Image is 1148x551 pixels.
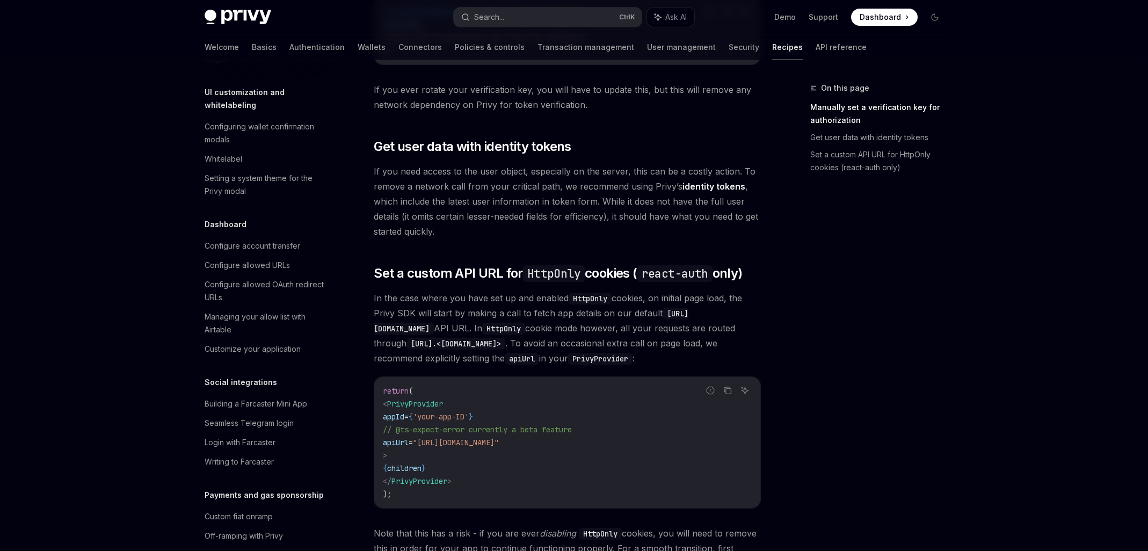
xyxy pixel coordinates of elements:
[374,82,761,112] span: If you ever rotate your verification key, you will have to update this, but this will remove any ...
[413,412,469,422] span: 'your-app-ID'
[205,510,273,523] div: Custom fiat onramp
[774,12,796,23] a: Demo
[205,343,301,356] div: Customize your application
[851,9,918,26] a: Dashboard
[196,307,333,339] a: Managing your allow list with Airtable
[383,425,572,434] span: // @ts-expect-error currently a beta feature
[196,275,333,307] a: Configure allowed OAuth redirect URLs
[196,394,333,414] a: Building a Farcaster Mini App
[252,34,277,60] a: Basics
[809,12,838,23] a: Support
[721,383,735,397] button: Copy the contents from the code block
[205,455,274,468] div: Writing to Farcaster
[474,11,504,24] div: Search...
[205,278,327,304] div: Configure allowed OAuth redirect URLs
[398,34,442,60] a: Connectors
[816,34,867,60] a: API reference
[391,476,447,486] span: PrivyProvider
[205,153,242,165] div: Whitelabel
[196,526,333,546] a: Off-ramping with Privy
[205,34,239,60] a: Welcome
[196,433,333,452] a: Login with Farcaster
[383,451,387,460] span: >
[205,240,300,252] div: Configure account transfer
[196,414,333,433] a: Seamless Telegram login
[374,164,761,239] span: If you need access to the user object, especially on the server, this can be a costly action. To ...
[196,117,333,149] a: Configuring wallet confirmation modals
[568,353,633,365] code: PrivyProvider
[196,339,333,359] a: Customize your application
[810,129,952,146] a: Get user data with identity tokens
[406,338,505,350] code: [URL].<[DOMAIN_NAME]>
[205,376,277,389] h5: Social integrations
[383,489,391,499] span: );
[387,399,443,409] span: PrivyProvider
[647,34,716,60] a: User management
[383,399,387,409] span: <
[205,530,283,542] div: Off-ramping with Privy
[383,476,391,486] span: </
[383,438,409,447] span: apiUrl
[537,34,634,60] a: Transaction management
[455,34,525,60] a: Policies & controls
[404,412,409,422] span: =
[647,8,694,27] button: Ask AI
[772,34,803,60] a: Recipes
[358,34,386,60] a: Wallets
[374,265,742,282] span: Set a custom API URL for cookies ( only)
[205,172,327,198] div: Setting a system theme for the Privy modal
[196,169,333,201] a: Setting a system theme for the Privy modal
[413,438,499,447] span: "[URL][DOMAIN_NAME]"
[738,383,752,397] button: Ask AI
[205,310,327,336] div: Managing your allow list with Airtable
[523,265,585,282] code: HttpOnly
[383,386,409,396] span: return
[205,436,275,449] div: Login with Farcaster
[374,291,761,366] span: In the case where you have set up and enabled cookies, on initial page load, the Privy SDK will s...
[409,386,413,396] span: (
[196,256,333,275] a: Configure allowed URLs
[447,476,452,486] span: >
[196,452,333,472] a: Writing to Farcaster
[454,8,642,27] button: Search...CtrlK
[810,146,952,176] a: Set a custom API URL for HttpOnly cookies (react-auth only)
[860,12,901,23] span: Dashboard
[579,528,622,540] code: HttpOnly
[821,82,869,95] span: On this page
[729,34,759,60] a: Security
[205,10,271,25] img: dark logo
[682,181,745,192] a: identity tokens
[482,323,525,335] code: HttpOnly
[205,397,307,410] div: Building a Farcaster Mini App
[205,120,327,146] div: Configuring wallet confirmation modals
[196,149,333,169] a: Whitelabel
[374,138,571,155] span: Get user data with identity tokens
[637,265,713,282] code: react-auth
[619,13,635,21] span: Ctrl K
[387,463,422,473] span: children
[540,528,576,539] em: disabling
[469,412,473,422] span: }
[409,412,413,422] span: {
[205,417,294,430] div: Seamless Telegram login
[422,463,426,473] span: }
[383,463,387,473] span: {
[505,353,539,365] code: apiUrl
[205,86,333,112] h5: UI customization and whitelabeling
[205,489,324,502] h5: Payments and gas sponsorship
[409,438,413,447] span: =
[196,507,333,526] a: Custom fiat onramp
[569,293,612,305] code: HttpOnly
[383,412,404,422] span: appId
[926,9,943,26] button: Toggle dark mode
[703,383,717,397] button: Report incorrect code
[810,99,952,129] a: Manually set a verification key for authorization
[289,34,345,60] a: Authentication
[196,236,333,256] a: Configure account transfer
[205,218,246,231] h5: Dashboard
[205,259,290,272] div: Configure allowed URLs
[665,12,687,23] span: Ask AI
